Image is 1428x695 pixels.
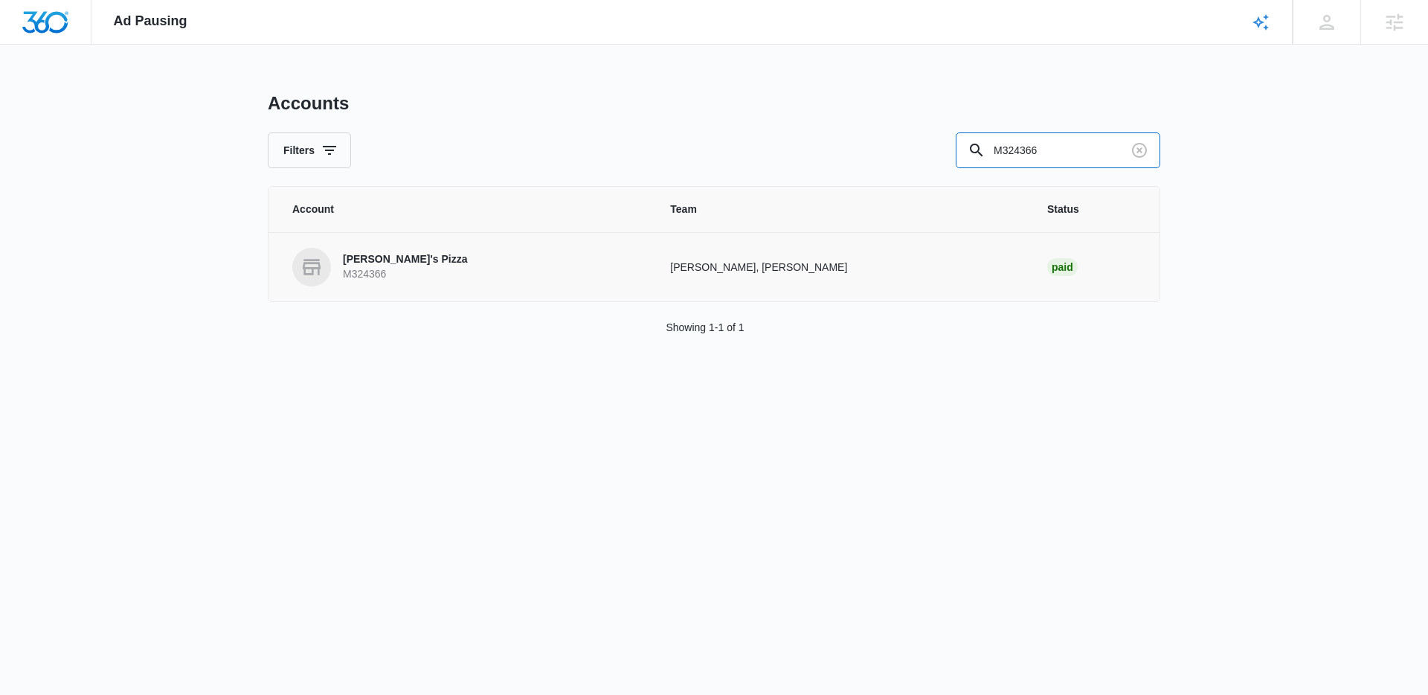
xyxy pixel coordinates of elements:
[1047,202,1136,217] span: Status
[292,202,634,217] span: Account
[343,267,467,282] p: M324366
[114,13,187,29] span: Ad Pausing
[292,248,634,286] a: [PERSON_NAME]'s PizzaM324366
[956,132,1160,168] input: Search By Account Number
[670,202,1011,217] span: Team
[666,320,744,336] p: Showing 1-1 of 1
[268,92,349,115] h1: Accounts
[1047,258,1078,276] div: Paid
[670,260,1011,275] p: [PERSON_NAME], [PERSON_NAME]
[268,132,351,168] button: Filters
[343,252,467,267] p: [PERSON_NAME]'s Pizza
[1128,138,1151,162] button: Clear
